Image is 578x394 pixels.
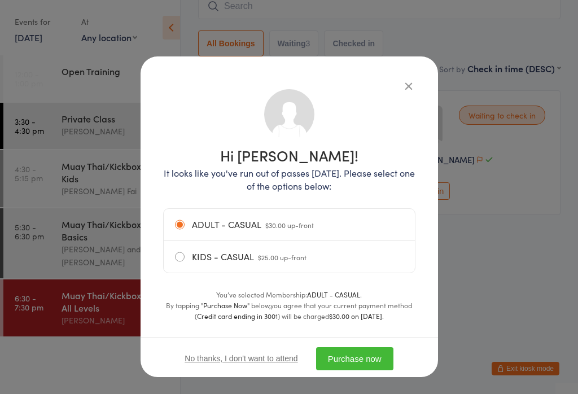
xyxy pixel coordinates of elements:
[278,311,384,321] span: ) will be charged .
[175,209,404,240] label: ADULT - CASUAL
[307,290,360,299] strong: ADULT - CASUAL
[265,220,314,230] span: $30.00 up-front
[316,347,393,370] button: Purchase now
[329,311,382,321] strong: $30.00 on [DATE]
[163,300,415,321] div: By tapping " " below,
[263,88,316,141] img: no_photo.png
[195,300,413,321] span: you agree that your current payment method (
[203,300,247,310] strong: Purchase Now
[258,252,306,262] span: $25.00 up-front
[197,311,278,321] strong: Credit card ending in 3001
[175,241,404,273] label: KIDS - CASUAL
[163,148,415,163] h1: Hi [PERSON_NAME]!
[163,167,415,192] p: It looks like you've run out of passes [DATE]. Please select one of the options below:
[185,354,297,363] button: No thanks, I don't want to attend
[163,289,415,300] div: You’ve selected Membership: .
